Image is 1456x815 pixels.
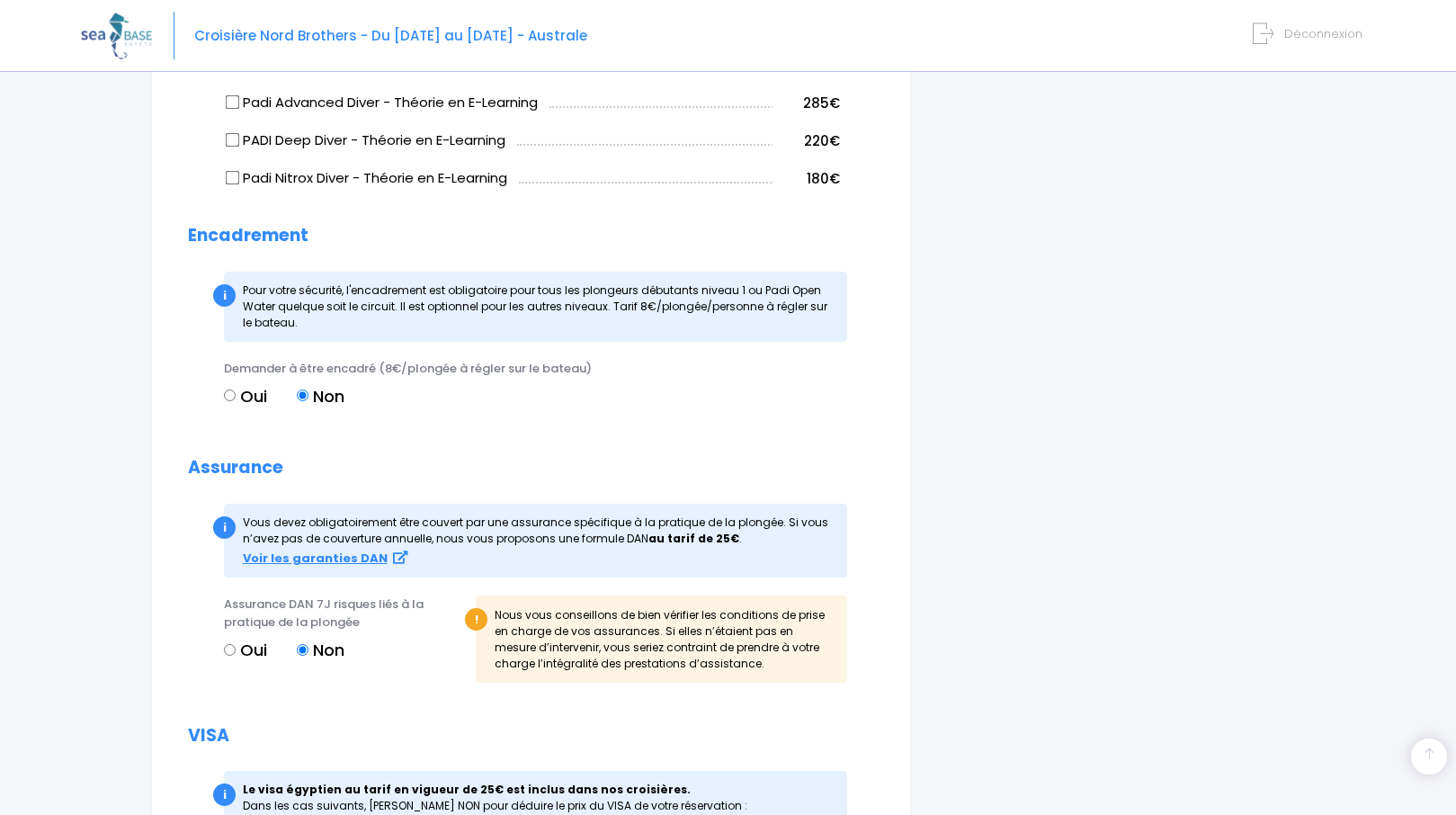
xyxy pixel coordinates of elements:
[224,504,847,578] div: Vous devez obligatoirement être couvert par une assurance spécifique à la pratique de la plong...
[188,726,874,747] h2: VISA
[297,384,344,408] label: Non
[297,390,308,401] input: Non
[226,95,240,110] input: Padi Advanced Diver - Théorie en E-Learning
[224,360,592,377] span: Demander à être encadré (8€/plongée à régler sur le bateau)
[243,550,388,567] strong: Voir les garanties DAN
[227,130,505,151] label: PADI Deep Diver - Théorie en E-Learning
[188,226,874,246] h2: Encadrement
[648,531,739,546] strong: au tarif de 25€
[226,171,240,185] input: Padi Nitrox Diver - Théorie en E-Learning
[224,384,267,408] label: Oui
[1284,25,1362,42] span: Déconnexion
[243,551,407,566] a: Voir les garanties DAN
[224,596,424,631] span: Assurance DAN 7J risques liés à la pratique de la plongée
[476,596,847,682] div: Nous vous conseillons de bien vérifier les conditions de prise en charge de vos assurances. Si el...
[188,458,874,479] h2: Assurance
[297,638,344,662] label: Non
[213,784,236,806] div: i
[803,94,840,112] span: 285€
[804,131,840,150] span: 220€
[807,169,840,188] span: 180€
[226,133,240,148] input: PADI Deep Diver - Théorie en E-Learning
[213,516,236,539] div: i
[227,168,507,189] label: Padi Nitrox Diver - Théorie en E-Learning
[297,644,308,656] input: Non
[224,644,236,656] input: Oui
[213,284,236,307] div: i
[224,638,267,662] label: Oui
[243,282,827,330] span: Pour votre sécurité, l'encadrement est obligatoire pour tous les plongeurs débutants niveau 1 ou ...
[224,390,236,401] input: Oui
[227,93,538,113] label: Padi Advanced Diver - Théorie en E-Learning
[243,782,691,797] strong: Le visa égyptien au tarif en vigueur de 25€ est inclus dans nos croisières.
[465,608,487,631] div: !
[194,26,587,45] span: Croisière Nord Brothers - Du [DATE] au [DATE] - Australe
